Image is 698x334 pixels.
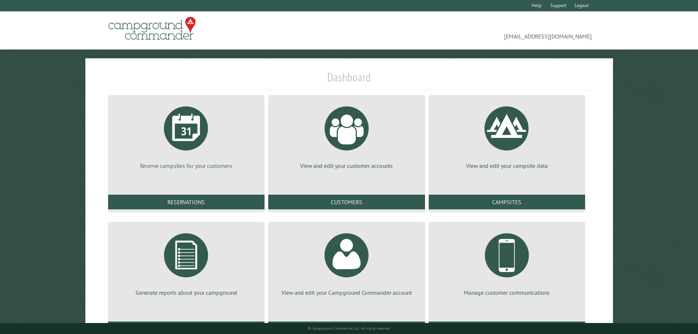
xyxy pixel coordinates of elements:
[277,162,416,170] p: View and edit your customer accounts
[437,101,576,170] a: View and edit your campsite data
[117,101,256,170] a: Reserve campsites for your customers
[437,289,576,297] p: Manage customer communications
[106,14,198,43] img: Campground Commander
[437,228,576,297] a: Manage customer communications
[429,195,585,209] a: Campsites
[108,195,265,209] a: Reservations
[277,228,416,297] a: View and edit your Campground Commander account
[268,195,425,209] a: Customers
[437,162,576,170] p: View and edit your campsite data
[277,289,416,297] p: View and edit your Campground Commander account
[349,20,592,41] span: [EMAIL_ADDRESS][DOMAIN_NAME]
[117,162,256,170] p: Reserve campsites for your customers
[308,326,391,331] small: © Campground Commander LLC. All rights reserved.
[117,228,256,297] a: Generate reports about your campground
[277,101,416,170] a: View and edit your customer accounts
[106,70,592,90] h1: Dashboard
[117,289,256,297] p: Generate reports about your campground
